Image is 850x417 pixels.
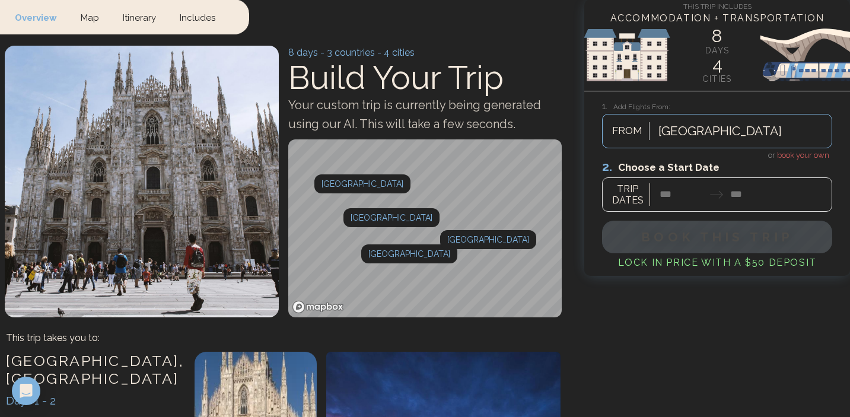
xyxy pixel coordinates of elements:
[602,100,832,113] h3: Add Flights From:
[584,20,850,91] img: European Sights
[602,101,613,112] span: 1.
[440,230,536,249] div: [GEOGRAPHIC_DATA]
[288,58,504,97] span: Build Your Trip
[288,98,541,131] span: Your custom trip is currently being generated using our AI. This will take a few seconds.
[288,46,562,60] p: 8 days - 3 countries - 4 cities
[6,352,183,387] h3: [GEOGRAPHIC_DATA] , [GEOGRAPHIC_DATA]
[606,123,649,139] span: FROM
[343,208,440,227] div: Map marker
[6,392,183,409] div: Days 1 - 2
[602,148,832,161] h4: or
[361,244,457,263] div: Map marker
[343,208,440,227] div: [GEOGRAPHIC_DATA]
[361,244,457,263] div: [GEOGRAPHIC_DATA]
[602,221,832,253] button: Book This Trip
[440,230,536,249] div: Map marker
[641,230,793,244] span: Book This Trip
[584,11,850,26] h4: Accommodation + Transportation
[288,139,562,317] canvas: Map
[6,331,100,345] p: This trip takes you to:
[314,174,410,193] div: [GEOGRAPHIC_DATA]
[777,151,829,160] span: book your own
[292,300,344,314] a: Mapbox homepage
[602,256,832,270] h4: Lock in Price with a $50 deposit
[314,174,410,193] div: Map marker
[12,377,40,405] div: Open Intercom Messenger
